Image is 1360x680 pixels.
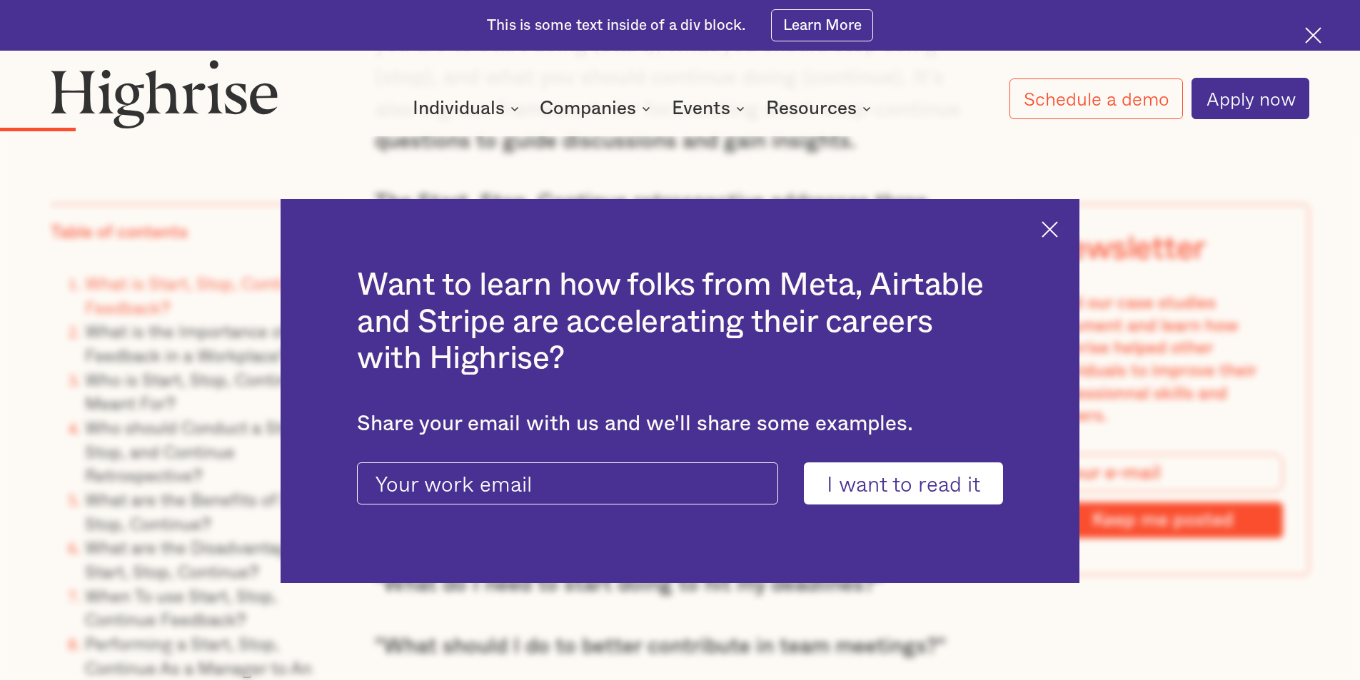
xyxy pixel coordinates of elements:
div: Events [672,100,749,117]
div: Resources [766,100,875,117]
div: Companies [540,100,636,117]
a: Learn More [771,9,873,41]
div: Companies [540,100,655,117]
img: Cross icon [1042,221,1058,238]
img: Cross icon [1305,27,1321,44]
div: Individuals [413,100,523,117]
a: Apply now [1192,78,1309,119]
h2: Want to learn how folks from Meta, Airtable and Stripe are accelerating their careers with Highrise? [357,267,1003,377]
div: This is some text inside of a div block. [487,16,745,36]
form: current-ascender-blog-article-modal-form [357,462,1003,505]
img: Highrise logo [51,59,278,128]
div: Individuals [413,100,505,117]
input: I want to read it [804,462,1003,505]
a: Schedule a demo [1009,78,1184,119]
div: Resources [766,100,857,117]
div: Events [672,100,730,117]
input: Your work email [357,462,778,505]
div: Share your email with us and we'll share some examples. [357,412,1003,437]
